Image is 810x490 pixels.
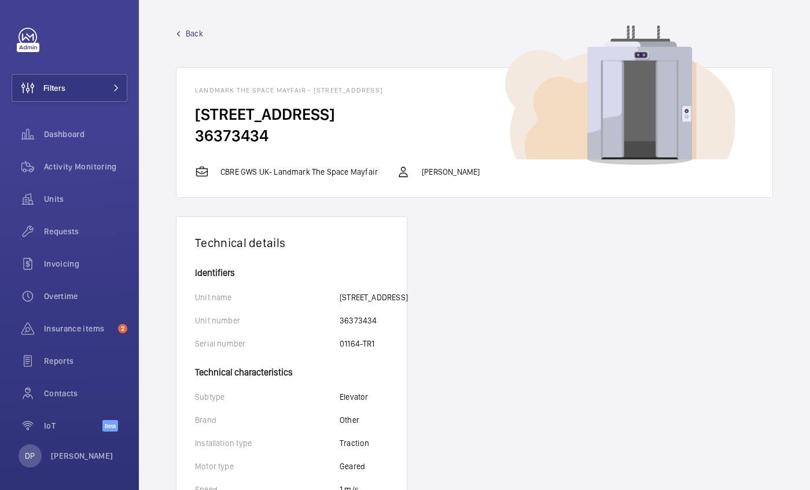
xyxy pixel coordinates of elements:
h4: Identifiers [195,268,388,278]
button: Filters [12,74,127,102]
p: Geared [340,460,365,472]
p: [PERSON_NAME] [422,166,480,178]
span: Filters [43,82,65,94]
p: [PERSON_NAME] [51,450,113,462]
span: Invoicing [44,258,127,270]
img: device image [505,25,735,165]
span: Overtime [44,290,127,302]
p: Motor type [195,460,340,472]
p: DP [25,450,35,462]
h4: Technical characteristics [195,361,388,377]
p: [STREET_ADDRESS] [340,292,408,303]
p: Unit number [195,315,340,326]
span: Requests [44,226,127,237]
span: Reports [44,355,127,367]
p: Unit name [195,292,340,303]
span: IoT [44,420,102,432]
p: CBRE GWS UK- Landmark The Space Mayfair [220,166,378,178]
p: Elevator [340,391,368,403]
span: Contacts [44,388,127,399]
p: Serial number [195,338,340,349]
p: Traction [340,437,369,449]
p: Subtype [195,391,340,403]
span: Beta [102,420,118,432]
h2: 36373434 [195,125,754,146]
span: Units [44,193,127,205]
h2: [STREET_ADDRESS] [195,104,754,125]
p: Installation type [195,437,340,449]
span: Dashboard [44,128,127,140]
p: 36373434 [340,315,377,326]
span: Insurance items [44,323,113,334]
span: 2 [118,324,127,333]
span: Activity Monitoring [44,161,127,172]
p: Other [340,414,359,426]
h1: Technical details [195,235,388,250]
h1: Landmark The Space Mayfair - [STREET_ADDRESS] [195,86,754,94]
p: 01164-TR1 [340,338,375,349]
p: Brand [195,414,340,426]
span: Back [186,28,203,39]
